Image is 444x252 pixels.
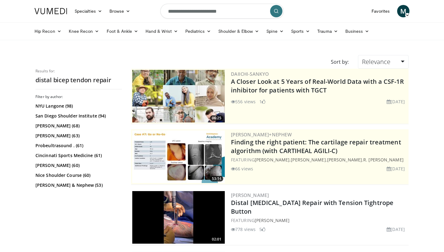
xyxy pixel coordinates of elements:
li: 5 [259,226,265,233]
a: Hand & Wrist [142,25,182,37]
div: FEATURING , , , [231,156,407,163]
p: Results for: [35,69,122,74]
a: Probeultrasound . (61) [35,143,120,149]
a: 53:14 [132,130,225,183]
li: 778 views [231,226,256,233]
a: [PERSON_NAME] & Nephew (53) [35,182,120,188]
span: Relevance [362,58,390,66]
a: [PERSON_NAME] [291,157,326,163]
img: 2894c166-06ea-43da-b75e-3312627dae3b.300x170_q85_crop-smart_upscale.jpg [132,130,225,183]
a: Trauma [314,25,342,37]
a: [PERSON_NAME] [327,157,362,163]
a: [PERSON_NAME]+Nephew [231,131,292,138]
h2: distal bicep tendon repair [35,76,122,84]
h3: Filter by author: [35,94,122,99]
a: Shoulder & Elbow [215,25,263,37]
img: 6b0fd8a9-231e-4c22-ad18-a817b40fa229.300x170_q85_crop-smart_upscale.jpg [132,191,225,244]
li: [DATE] [387,226,405,233]
a: Sports [287,25,314,37]
a: Business [342,25,373,37]
a: Finding the right patient: The cartilage repair treatment algorithm (with CARTIHEAL AGILI-C) [231,138,401,155]
a: NYU Langone (98) [35,103,120,109]
li: 556 views [231,98,256,105]
a: Relevance [358,55,409,69]
a: Foot & Ankle [103,25,142,37]
a: Daiichi-Sankyo [231,71,269,77]
li: [DATE] [387,165,405,172]
input: Search topics, interventions [160,4,284,19]
a: [PERSON_NAME] (60) [35,162,120,169]
a: [PERSON_NAME] [255,217,290,223]
li: [DATE] [387,98,405,105]
div: Sort by: [326,55,353,69]
a: R. [PERSON_NAME] [363,157,404,163]
a: Distal [MEDICAL_DATA] Repair with Tension Tightrope Button [231,199,393,216]
a: Knee Recon [65,25,103,37]
li: 66 views [231,165,253,172]
a: Cincinnati Sports Medicine (61) [35,152,120,159]
a: [PERSON_NAME] (68) [35,123,120,129]
div: FEATURING [231,217,407,224]
a: Favorites [368,5,393,17]
a: Pediatrics [182,25,215,37]
a: [PERSON_NAME] (63) [35,133,120,139]
img: 93c22cae-14d1-47f0-9e4a-a244e824b022.png.300x170_q85_crop-smart_upscale.jpg [132,70,225,122]
span: 02:01 [210,237,223,242]
a: Hip Recon [31,25,65,37]
a: San Diego Shoulder Institute (94) [35,113,120,119]
a: 06:25 [132,70,225,122]
a: 02:01 [132,191,225,244]
a: [PERSON_NAME] [255,157,290,163]
a: Specialties [71,5,106,17]
a: M [397,5,409,17]
a: Spine [263,25,287,37]
a: [PERSON_NAME] [231,192,269,198]
a: Nice Shoulder Course (60) [35,172,120,178]
span: 06:25 [210,115,223,121]
span: 53:14 [210,176,223,182]
img: VuMedi Logo [35,8,67,14]
a: A Closer Look at 5 Years of Real-World Data with a CSF-1R inhibitor for patients with TGCT [231,77,404,94]
li: 1 [259,98,265,105]
a: Browse [106,5,134,17]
